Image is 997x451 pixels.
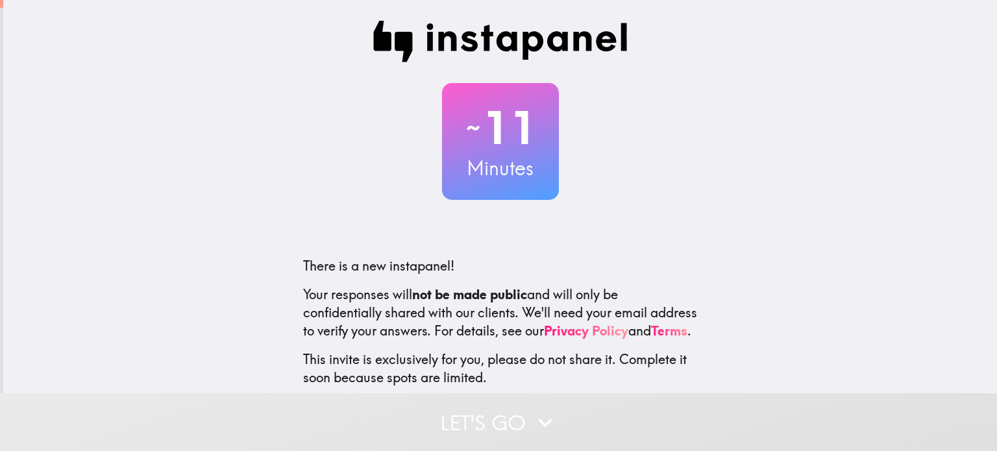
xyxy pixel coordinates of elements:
a: Terms [651,323,687,339]
p: This invite is exclusively for you, please do not share it. Complete it soon because spots are li... [303,350,698,387]
img: Instapanel [373,21,628,62]
span: ~ [464,108,482,147]
h2: 11 [442,101,559,154]
a: Privacy Policy [544,323,628,339]
h3: Minutes [442,154,559,182]
span: There is a new instapanel! [303,258,454,274]
p: Your responses will and will only be confidentially shared with our clients. We'll need your emai... [303,286,698,340]
b: not be made public [412,286,527,302]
